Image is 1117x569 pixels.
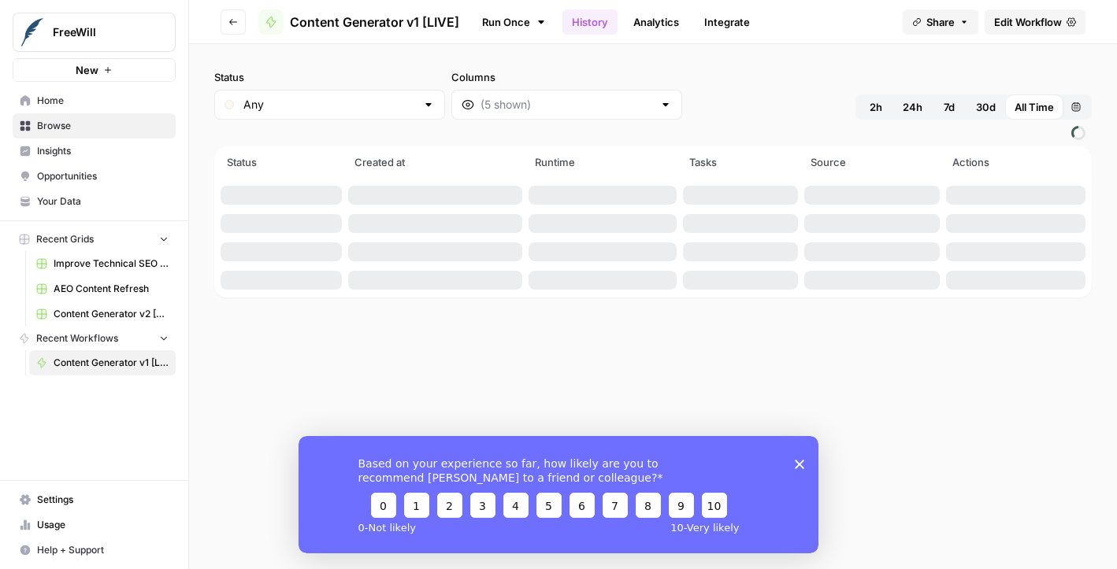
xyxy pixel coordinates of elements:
th: Actions [943,146,1089,181]
a: Opportunities [13,164,176,189]
span: Recent Grids [36,232,94,246]
th: Source [801,146,943,181]
a: Integrate [695,9,759,35]
th: Status [217,146,345,181]
span: Home [37,94,169,108]
button: Share [903,9,978,35]
label: Columns [451,69,682,85]
th: Tasks [680,146,801,181]
a: Content Generator v2 [DRAFT] Test [29,301,176,327]
span: Browse [37,119,169,133]
span: Content Generator v2 [DRAFT] Test [54,307,169,321]
th: Runtime [525,146,680,181]
label: Status [214,69,445,85]
a: Improve Technical SEO for Page [29,251,176,276]
span: Recent Workflows [36,331,118,345]
iframe: Survey from AirOps [299,436,818,553]
a: Insights [13,139,176,164]
span: AEO Content Refresh [54,282,169,296]
button: 24h [893,94,932,120]
span: Opportunities [37,169,169,183]
th: Created at [345,146,526,181]
button: Workspace: FreeWill [13,13,176,52]
span: Content Generator v1 [LIVE] [290,13,459,31]
img: FreeWill Logo [18,18,46,46]
span: Improve Technical SEO for Page [54,257,169,271]
button: Recent Grids [13,227,176,251]
span: Help + Support [37,543,169,557]
span: Share [926,14,955,30]
span: 2h [870,99,882,115]
a: Your Data [13,189,176,214]
span: 7d [944,99,955,115]
button: 7d [932,94,967,120]
button: New [13,58,176,82]
button: Recent Workflows [13,327,176,350]
a: AEO Content Refresh [29,276,176,301]
span: 24h [903,99,922,115]
a: Settings [13,487,176,512]
a: Browse [13,113,176,139]
a: Analytics [624,9,688,35]
span: Settings [37,493,169,507]
span: 30d [976,99,996,115]
span: All Time [1015,99,1054,115]
span: Edit Workflow [994,14,1062,30]
a: Home [13,88,176,113]
button: 2h [859,94,893,120]
a: Content Generator v1 [LIVE] [258,9,459,35]
span: Usage [37,518,169,532]
span: Your Data [37,194,169,209]
a: Usage [13,512,176,538]
span: FreeWill [53,24,148,40]
span: New [76,62,98,78]
a: Content Generator v1 [LIVE] [29,350,176,375]
input: Any [243,97,416,113]
a: Run Once [472,9,556,35]
a: History [562,9,618,35]
span: Content Generator v1 [LIVE] [54,356,169,370]
button: Help + Support [13,538,176,563]
button: 30d [967,94,1005,120]
input: (5 shown) [481,97,653,113]
a: Edit Workflow [985,9,1085,35]
span: Insights [37,144,169,158]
